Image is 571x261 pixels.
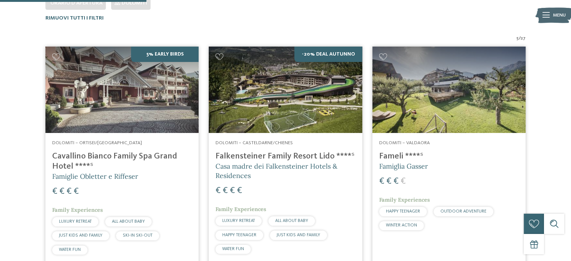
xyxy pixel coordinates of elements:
[66,187,72,196] span: €
[50,0,102,6] span: Orario d'apertura
[52,172,138,181] span: Famiglie Obletter e Riffeser
[59,187,65,196] span: €
[379,177,384,186] span: €
[237,186,242,195] span: €
[223,186,228,195] span: €
[45,47,199,133] img: Family Spa Grand Hotel Cavallino Bianco ****ˢ
[52,207,103,213] span: Family Experiences
[52,140,142,145] span: Dolomiti – Ortisei/[GEOGRAPHIC_DATA]
[230,186,235,195] span: €
[222,233,256,237] span: HAPPY TEENAGER
[74,187,79,196] span: €
[59,219,92,224] span: LUXURY RETREAT
[59,233,102,238] span: JUST KIDS AND FAMILY
[215,162,337,180] span: Casa madre dei Falkensteiner Hotels & Residences
[122,0,147,6] span: Dolomiti
[215,186,221,195] span: €
[222,247,244,251] span: WATER FUN
[275,219,308,223] span: ALL ABOUT BABY
[393,177,399,186] span: €
[52,187,57,196] span: €
[401,177,406,186] span: €
[277,233,320,237] span: JUST KIDS AND FAMILY
[521,35,526,42] span: 27
[215,140,293,145] span: Dolomiti – Casteldarne/Chienes
[215,151,355,161] h4: Falkensteiner Family Resort Lido ****ˢ
[112,219,145,224] span: ALL ABOUT BABY
[59,247,81,252] span: WATER FUN
[386,177,392,186] span: €
[209,47,362,133] img: Cercate un hotel per famiglie? Qui troverete solo i migliori!
[45,15,104,21] span: Rimuovi tutti i filtri
[386,209,420,214] span: HAPPY TEENAGER
[52,151,192,172] h4: Cavallino Bianco Family Spa Grand Hotel ****ˢ
[123,233,152,238] span: SKI-IN SKI-OUT
[372,47,526,133] img: Cercate un hotel per famiglie? Qui troverete solo i migliori!
[440,209,487,214] span: OUTDOOR ADVENTURE
[386,223,417,228] span: WINTER ACTION
[215,206,266,213] span: Family Experiences
[379,196,430,203] span: Family Experiences
[379,162,428,170] span: Famiglia Gasser
[519,35,521,42] span: /
[517,35,519,42] span: 5
[379,140,430,145] span: Dolomiti – Valdaora
[222,219,255,223] span: LUXURY RETREAT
